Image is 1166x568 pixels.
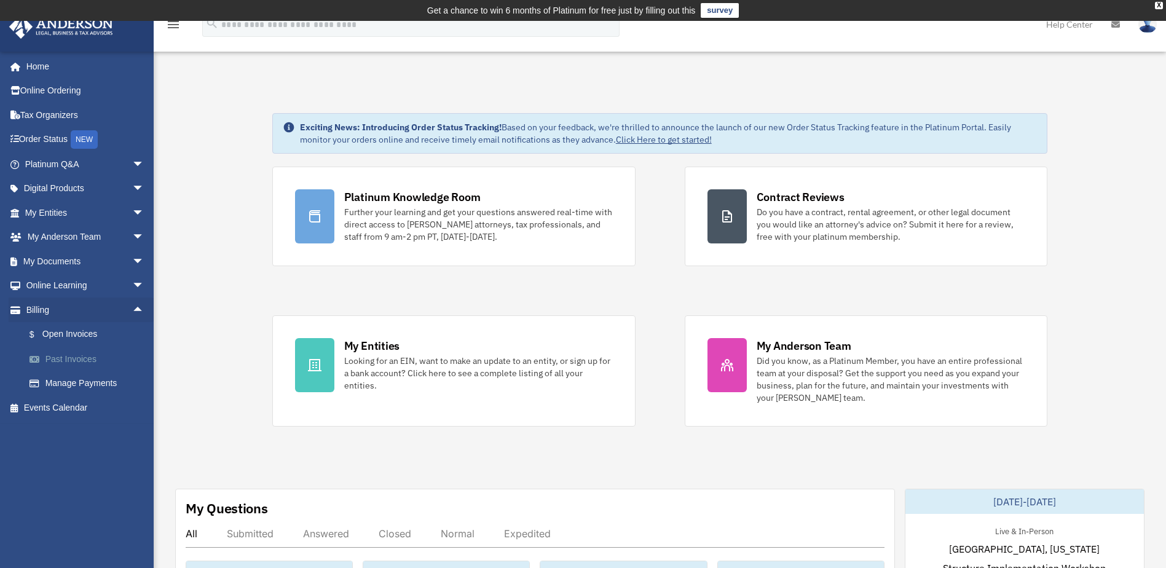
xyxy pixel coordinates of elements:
div: NEW [71,130,98,149]
a: Manage Payments [17,371,163,396]
span: arrow_drop_down [132,176,157,202]
div: My Entities [344,338,400,353]
a: Order StatusNEW [9,127,163,152]
span: $ [36,327,42,342]
span: arrow_drop_down [132,200,157,226]
a: Home [9,54,157,79]
div: Do you have a contract, rental agreement, or other legal document you would like an attorney's ad... [757,206,1025,243]
a: menu [166,22,181,32]
a: Billingarrow_drop_up [9,298,163,322]
a: Online Ordering [9,79,163,103]
div: [DATE]-[DATE] [905,489,1144,514]
div: Live & In-Person [985,524,1063,537]
div: All [186,527,197,540]
div: Did you know, as a Platinum Member, you have an entire professional team at your disposal? Get th... [757,355,1025,404]
a: My Entitiesarrow_drop_down [9,200,163,225]
div: Based on your feedback, we're thrilled to announce the launch of our new Order Status Tracking fe... [300,121,1038,146]
strong: Exciting News: Introducing Order Status Tracking! [300,122,502,133]
a: Tax Organizers [9,103,163,127]
a: Digital Productsarrow_drop_down [9,176,163,201]
a: Online Learningarrow_drop_down [9,274,163,298]
a: My Entities Looking for an EIN, want to make an update to an entity, or sign up for a bank accoun... [272,315,636,427]
span: [GEOGRAPHIC_DATA], [US_STATE] [949,542,1100,556]
a: My Anderson Teamarrow_drop_down [9,225,163,250]
div: My Anderson Team [757,338,851,353]
div: Closed [379,527,411,540]
img: User Pic [1138,15,1157,33]
div: Submitted [227,527,274,540]
span: arrow_drop_up [132,298,157,323]
div: close [1155,2,1163,9]
a: Past Invoices [17,347,163,371]
span: arrow_drop_down [132,225,157,250]
a: My Documentsarrow_drop_down [9,249,163,274]
a: Click Here to get started! [616,134,712,145]
span: arrow_drop_down [132,249,157,274]
div: Platinum Knowledge Room [344,189,481,205]
a: Contract Reviews Do you have a contract, rental agreement, or other legal document you would like... [685,167,1048,266]
div: Further your learning and get your questions answered real-time with direct access to [PERSON_NAM... [344,206,613,243]
div: Normal [441,527,475,540]
div: Answered [303,527,349,540]
a: Platinum Knowledge Room Further your learning and get your questions answered real-time with dire... [272,167,636,266]
div: My Questions [186,499,268,518]
div: Contract Reviews [757,189,845,205]
span: arrow_drop_down [132,152,157,177]
img: Anderson Advisors Platinum Portal [6,15,117,39]
a: Events Calendar [9,395,163,420]
i: search [205,17,219,30]
div: Looking for an EIN, want to make an update to an entity, or sign up for a bank account? Click her... [344,355,613,392]
div: Get a chance to win 6 months of Platinum for free just by filling out this [427,3,696,18]
a: $Open Invoices [17,322,163,347]
a: My Anderson Team Did you know, as a Platinum Member, you have an entire professional team at your... [685,315,1048,427]
span: arrow_drop_down [132,274,157,299]
a: survey [701,3,739,18]
a: Platinum Q&Aarrow_drop_down [9,152,163,176]
div: Expedited [504,527,551,540]
i: menu [166,17,181,32]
